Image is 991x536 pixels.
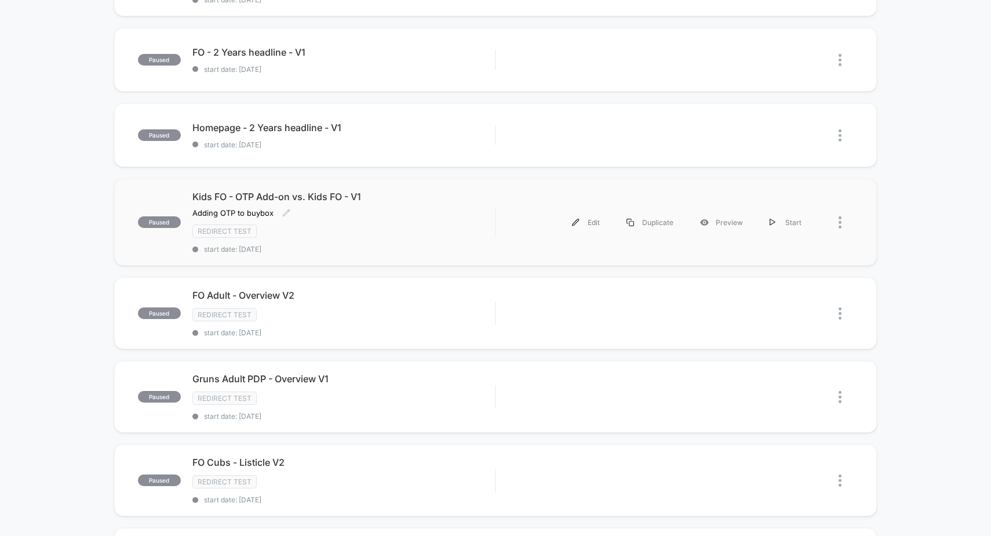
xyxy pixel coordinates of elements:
div: Start [756,209,815,236]
div: Preview [687,209,756,236]
img: close [839,475,841,487]
span: FO Adult - Overview V2 [192,289,495,301]
span: Adding OTP to buybox [192,208,274,218]
span: Redirect Test [192,224,257,238]
img: menu [770,219,775,226]
span: paused [138,54,181,66]
img: close [839,54,841,66]
span: Kids FO - OTP Add-on vs. Kids FO - V1 [192,191,495,202]
span: FO Cubs - Listicle V2 [192,457,495,468]
span: start date: [DATE] [192,245,495,253]
span: Redirect Test [192,475,257,488]
span: Homepage - 2 Years headline - V1 [192,122,495,133]
span: Gruns Adult PDP - Overview V1 [192,373,495,385]
img: close [839,129,841,142]
span: paused [138,391,181,403]
img: close [839,216,841,229]
span: start date: [DATE] [192,495,495,504]
img: menu [572,219,580,226]
div: Edit [559,209,613,236]
img: menu [626,219,634,226]
span: Redirect Test [192,308,257,321]
span: start date: [DATE] [192,328,495,337]
span: paused [138,307,181,319]
span: Redirect Test [192,392,257,405]
span: start date: [DATE] [192,140,495,149]
span: paused [138,475,181,486]
span: paused [138,216,181,228]
div: Duplicate [613,209,687,236]
span: FO - 2 Years headline - V1 [192,46,495,58]
span: start date: [DATE] [192,65,495,74]
img: close [839,307,841,320]
img: close [839,391,841,403]
span: paused [138,129,181,141]
span: start date: [DATE] [192,412,495,421]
